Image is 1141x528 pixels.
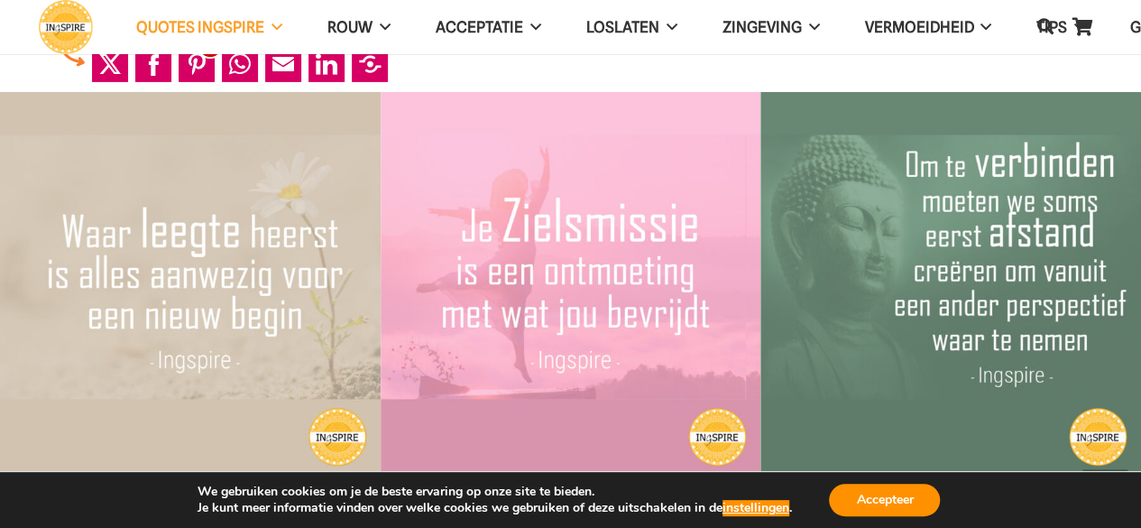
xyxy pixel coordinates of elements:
[222,46,258,82] a: Share to WhatsApp
[722,500,789,516] button: instellingen
[1082,469,1127,514] a: Terug naar top
[760,92,1141,473] img: Quote over Verbinding - Om te verbinden moeten we afstand creëren om vanuit een ander perspectief...
[305,5,413,51] a: ROUW
[327,18,373,36] span: ROUW
[305,42,348,86] li: LinkedIn
[413,5,564,51] a: Acceptatie
[135,46,171,82] a: Share to Facebook
[699,5,842,51] a: Zingeving
[842,5,1014,51] a: VERMOEIDHEID
[381,94,761,112] a: Je zielsmissie is een ontmoeting met wat jou bevrijdt ©
[88,42,132,86] li: X (Twitter)
[132,42,175,86] li: Facebook
[218,42,262,86] li: WhatsApp
[829,484,940,516] button: Accepteer
[760,94,1141,112] a: Om te verbinden moeten we soms eerst afstand creëren – Citaat van Ingspire
[179,46,215,82] a: Pin to Pinterest
[136,18,264,36] span: QUOTES INGSPIRE
[175,42,218,86] li: Pinterest
[436,18,523,36] span: Acceptatie
[308,46,345,82] a: Share to LinkedIn
[262,42,305,86] li: Email This
[114,5,305,51] a: QUOTES INGSPIRE
[722,18,801,36] span: Zingeving
[564,5,700,51] a: Loslaten
[586,18,659,36] span: Loslaten
[348,42,391,86] li: More Options
[198,484,792,500] p: We gebruiken cookies om je de beste ervaring op onze site te bieden.
[864,18,973,36] span: VERMOEIDHEID
[92,46,128,82] a: Post to X (Twitter)
[1014,5,1108,51] a: TIPS
[265,46,301,82] a: Mail to Email This
[352,46,388,82] a: Share to More Options
[198,500,792,516] p: Je kunt meer informatie vinden over welke cookies we gebruiken of deze uitschakelen in de .
[1027,5,1063,49] a: Zoeken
